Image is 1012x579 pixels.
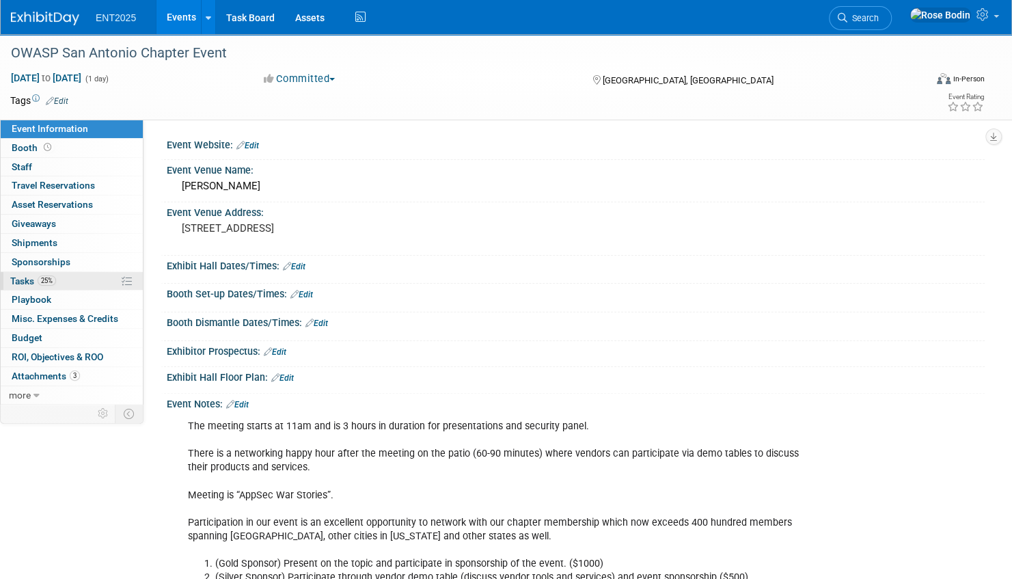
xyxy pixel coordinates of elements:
[264,347,286,357] a: Edit
[41,142,54,152] span: Booth not reserved yet
[167,284,985,301] div: Booth Set-up Dates/Times:
[167,341,985,359] div: Exhibitor Prospectus:
[12,123,88,134] span: Event Information
[10,94,68,107] td: Tags
[84,75,109,83] span: (1 day)
[40,72,53,83] span: to
[10,275,56,286] span: Tasks
[910,8,971,23] img: Rose Bodin
[12,161,32,172] span: Staff
[182,222,493,234] pre: [STREET_ADDRESS]
[167,160,985,177] div: Event Venue Name:
[70,371,80,381] span: 3
[12,256,70,267] span: Sponsorships
[167,394,985,412] div: Event Notes:
[839,71,985,92] div: Event Format
[1,367,143,386] a: Attachments3
[1,253,143,271] a: Sponsorships
[215,557,819,571] li: (Gold Sponsor) Present on the topic and participate in sponsorship of the event. ($1000)
[167,312,985,330] div: Booth Dismantle Dates/Times:
[1,120,143,138] a: Event Information
[1,234,143,252] a: Shipments
[12,371,80,381] span: Attachments
[947,94,984,100] div: Event Rating
[1,348,143,366] a: ROI, Objectives & ROO
[259,72,340,86] button: Committed
[1,158,143,176] a: Staff
[1,215,143,233] a: Giveaways
[283,262,305,271] a: Edit
[847,13,879,23] span: Search
[271,373,294,383] a: Edit
[12,142,54,153] span: Booth
[290,290,313,299] a: Edit
[937,73,951,84] img: Format-Inperson.png
[236,141,259,150] a: Edit
[12,332,42,343] span: Budget
[1,386,143,405] a: more
[602,75,773,85] span: [GEOGRAPHIC_DATA], [GEOGRAPHIC_DATA]
[12,294,51,305] span: Playbook
[6,41,902,66] div: OWASP San Antonio Chapter Event
[9,390,31,401] span: more
[96,12,136,23] span: ENT2025
[12,351,103,362] span: ROI, Objectives & ROO
[177,176,974,197] div: [PERSON_NAME]
[953,74,985,84] div: In-Person
[305,319,328,328] a: Edit
[46,96,68,106] a: Edit
[12,199,93,210] span: Asset Reservations
[10,72,82,84] span: [DATE] [DATE]
[226,400,249,409] a: Edit
[115,405,143,422] td: Toggle Event Tabs
[1,310,143,328] a: Misc. Expenses & Credits
[167,202,985,219] div: Event Venue Address:
[167,256,985,273] div: Exhibit Hall Dates/Times:
[167,367,985,385] div: Exhibit Hall Floor Plan:
[1,176,143,195] a: Travel Reservations
[1,329,143,347] a: Budget
[38,275,56,286] span: 25%
[1,291,143,309] a: Playbook
[12,218,56,229] span: Giveaways
[12,237,57,248] span: Shipments
[11,12,79,25] img: ExhibitDay
[12,180,95,191] span: Travel Reservations
[167,135,985,152] div: Event Website:
[829,6,892,30] a: Search
[1,272,143,291] a: Tasks25%
[1,139,143,157] a: Booth
[92,405,115,422] td: Personalize Event Tab Strip
[1,196,143,214] a: Asset Reservations
[12,313,118,324] span: Misc. Expenses & Credits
